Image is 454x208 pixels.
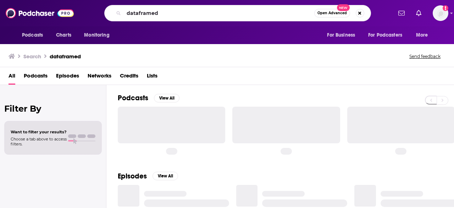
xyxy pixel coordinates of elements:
[364,28,413,42] button: open menu
[24,70,48,85] a: Podcasts
[50,53,81,60] h3: dataframed
[314,9,350,17] button: Open AdvancedNew
[433,5,448,21] img: User Profile
[395,7,408,19] a: Show notifications dropdown
[4,103,102,114] h2: Filter By
[22,30,43,40] span: Podcasts
[322,28,364,42] button: open menu
[118,172,147,181] h2: Episodes
[118,94,179,102] a: PodcastsView All
[11,137,67,146] span: Choose a tab above to access filters.
[433,5,448,21] span: Logged in as megcassidy
[104,5,371,21] div: Search podcasts, credits, & more...
[6,6,74,20] img: Podchaser - Follow, Share and Rate Podcasts
[433,5,448,21] button: Show profile menu
[23,53,41,60] h3: Search
[407,53,443,59] button: Send feedback
[124,7,314,19] input: Search podcasts, credits, & more...
[120,70,138,85] a: Credits
[317,11,347,15] span: Open Advanced
[443,5,448,11] svg: Add a profile image
[337,4,350,11] span: New
[153,172,178,180] button: View All
[416,30,428,40] span: More
[154,94,179,102] button: View All
[51,28,76,42] a: Charts
[56,30,71,40] span: Charts
[147,70,157,85] a: Lists
[118,172,178,181] a: EpisodesView All
[411,28,437,42] button: open menu
[84,30,109,40] span: Monitoring
[88,70,111,85] a: Networks
[17,28,52,42] button: open menu
[368,30,402,40] span: For Podcasters
[413,7,424,19] a: Show notifications dropdown
[79,28,118,42] button: open menu
[9,70,15,85] a: All
[118,94,148,102] h2: Podcasts
[327,30,355,40] span: For Business
[56,70,79,85] a: Episodes
[11,129,67,134] span: Want to filter your results?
